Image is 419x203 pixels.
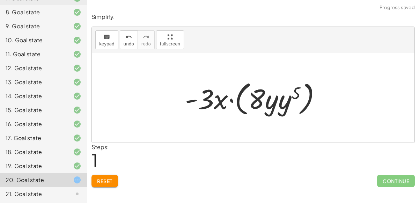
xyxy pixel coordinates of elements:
label: Steps: [91,143,109,151]
i: Task finished and correct. [73,64,81,72]
button: fullscreen [156,30,184,49]
span: 1 [91,149,98,171]
div: 15. Goal state [6,106,62,114]
button: redoredo [138,30,155,49]
i: Task finished and correct. [73,50,81,58]
span: Reset [97,178,112,184]
i: keyboard [103,33,110,41]
i: Task finished and correct. [73,134,81,142]
p: Simplify. [91,13,415,21]
span: undo [124,42,134,46]
i: Task started. [73,176,81,184]
div: 13. Goal state [6,78,62,86]
div: 14. Goal state [6,92,62,100]
div: 11. Goal state [6,50,62,58]
i: Task finished and correct. [73,8,81,16]
div: 9. Goal state [6,22,62,30]
span: Progress saved [380,4,415,11]
div: 20. Goal state [6,176,62,184]
div: 16. Goal state [6,120,62,128]
i: Task finished and correct. [73,78,81,86]
i: Task finished and correct. [73,120,81,128]
div: 19. Goal state [6,162,62,170]
span: redo [141,42,151,46]
i: Task finished and correct. [73,22,81,30]
div: 18. Goal state [6,148,62,156]
button: keyboardkeypad [95,30,118,49]
i: Task finished and correct. [73,92,81,100]
i: Task finished and correct. [73,36,81,44]
i: Task finished and correct. [73,162,81,170]
i: redo [143,33,149,41]
span: keypad [99,42,115,46]
button: Reset [91,175,118,187]
div: 21. Goal state [6,190,62,198]
div: 12. Goal state [6,64,62,72]
button: undoundo [120,30,138,49]
i: Task finished and correct. [73,148,81,156]
span: fullscreen [160,42,180,46]
div: 8. Goal state [6,8,62,16]
i: Task finished and correct. [73,106,81,114]
i: undo [125,33,132,41]
div: 10. Goal state [6,36,62,44]
i: Task not started. [73,190,81,198]
div: 17. Goal state [6,134,62,142]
